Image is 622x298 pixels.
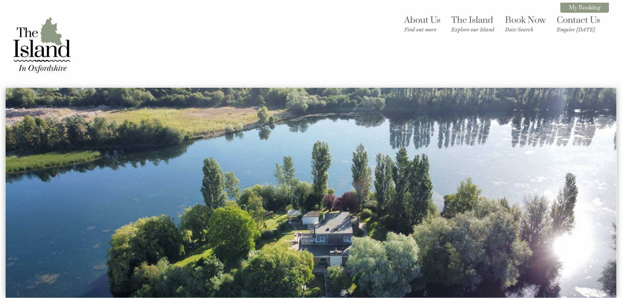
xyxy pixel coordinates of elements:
[557,26,600,33] small: Enquire [DATE]
[404,26,440,33] small: Find out more
[404,15,440,33] a: About UsFind out more
[557,15,600,33] a: Contact UsEnquire [DATE]
[451,15,494,33] a: The IslandExplore our Island
[560,3,609,13] a: My Booking
[9,12,74,78] img: The Island in Oxfordshire
[505,15,546,33] a: Book NowDate Search
[505,26,546,33] small: Date Search
[451,26,494,33] small: Explore our Island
